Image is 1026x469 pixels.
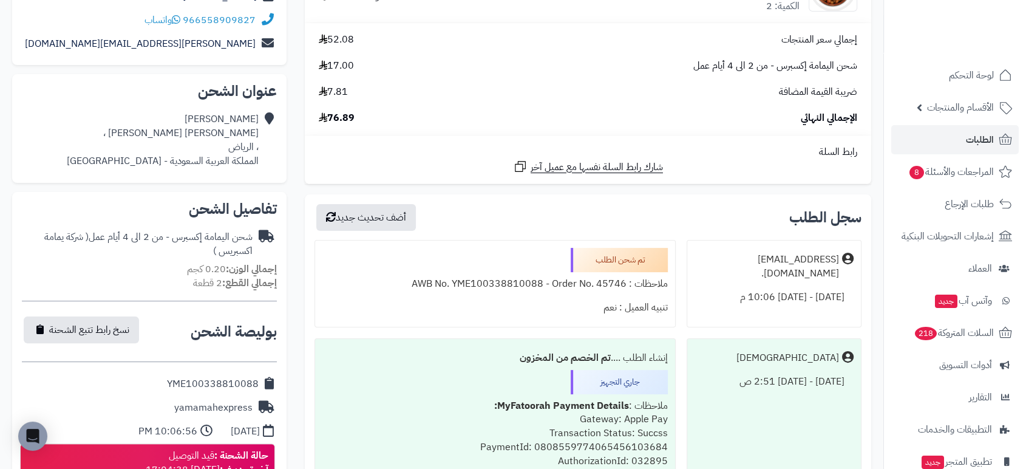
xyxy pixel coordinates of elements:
[922,456,944,469] span: جديد
[571,248,668,272] div: تم شحن الطلب
[513,159,663,174] a: شارك رابط السلة نفسها مع عميل آخر
[316,204,416,231] button: أضف تحديث جديد
[918,421,992,438] span: التطبيقات والخدمات
[322,296,668,320] div: تنبيه العميل : نعم
[934,292,992,309] span: وآتس آب
[891,318,1019,347] a: السلات المتروكة218
[319,33,354,47] span: 52.08
[945,196,994,213] span: طلبات الإرجاع
[891,254,1019,283] a: العملاء
[231,425,260,439] div: [DATE]
[969,389,992,406] span: التقارير
[779,85,857,99] span: ضريبة القيمة المضافة
[693,59,857,73] span: شحن اليمامة إكسبرس - من 2 الى 4 أيام عمل
[310,145,866,159] div: رابط السلة
[22,202,277,216] h2: تفاصيل الشحن
[18,422,47,451] div: Open Intercom Messenger
[801,111,857,125] span: الإجمالي النهائي
[571,370,668,394] div: جاري التجهيز
[695,370,854,394] div: [DATE] - [DATE] 2:51 ص
[902,228,994,245] span: إشعارات التحويلات البنكية
[949,67,994,84] span: لوحة التحكم
[24,317,139,343] button: نسخ رابط تتبع الشحنة
[319,111,355,125] span: 76.89
[322,346,668,370] div: إنشاء الطلب ....
[193,276,277,290] small: 2 قطعة
[968,260,992,277] span: العملاء
[187,262,277,276] small: 0.20 كجم
[736,351,839,365] div: [DEMOGRAPHIC_DATA]
[319,85,348,99] span: 7.81
[167,377,259,391] div: YME100338810088
[183,13,256,27] a: 966558909827
[891,222,1019,251] a: إشعارات التحويلات البنكية
[67,112,259,168] div: [PERSON_NAME] [PERSON_NAME] [PERSON_NAME] ، ، الرياض المملكة العربية السعودية - [GEOGRAPHIC_DATA]
[226,262,277,276] strong: إجمالي الوزن:
[144,13,180,27] a: واتساب
[44,230,253,258] span: ( شركة يمامة اكسبريس )
[191,324,277,339] h2: بوليصة الشحن
[891,351,1019,380] a: أدوات التسويق
[222,276,277,290] strong: إجمالي القطع:
[322,272,668,296] div: ملاحظات : AWB No. YME100338810088 - Order No. 45746
[891,157,1019,187] a: المراجعات والأسئلة8
[531,160,663,174] span: شارك رابط السلة نفسها مع عميل آخر
[939,357,992,374] span: أدوات التسويق
[138,425,197,439] div: 10:06:56 PM
[22,230,253,258] div: شحن اليمامة إكسبرس - من 2 الى 4 أيام عمل
[520,351,611,365] b: تم الخصم من المخزون
[914,327,937,341] span: 218
[943,9,1014,35] img: logo-2.png
[174,401,253,415] div: yamamahexpress
[891,383,1019,412] a: التقارير
[214,448,268,463] strong: حالة الشحنة :
[695,253,839,281] div: [EMAIL_ADDRESS][DOMAIN_NAME].
[695,286,854,309] div: [DATE] - [DATE] 10:06 م
[494,399,629,413] b: MyFatoorah Payment Details:
[927,99,994,116] span: الأقسام والمنتجات
[914,324,994,341] span: السلات المتروكة
[935,295,957,308] span: جديد
[49,323,129,337] span: نسخ رابط تتبع الشحنة
[891,190,1019,219] a: طلبات الإرجاع
[891,125,1019,154] a: الطلبات
[909,166,924,180] span: 8
[966,131,994,148] span: الطلبات
[25,36,256,51] a: [PERSON_NAME][EMAIL_ADDRESS][DOMAIN_NAME]
[891,415,1019,444] a: التطبيقات والخدمات
[781,33,857,47] span: إجمالي سعر المنتجات
[908,163,994,180] span: المراجعات والأسئلة
[891,61,1019,90] a: لوحة التحكم
[22,84,277,98] h2: عنوان الشحن
[891,286,1019,315] a: وآتس آبجديد
[319,59,354,73] span: 17.00
[789,210,861,225] h3: سجل الطلب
